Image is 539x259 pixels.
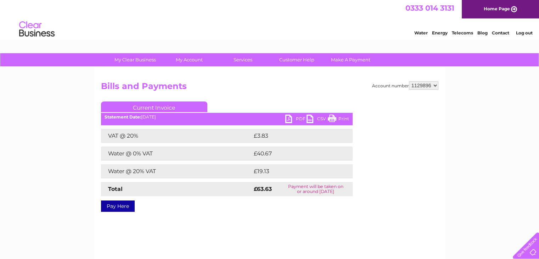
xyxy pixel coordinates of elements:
[101,200,135,212] a: Pay Here
[307,115,328,125] a: CSV
[321,53,380,66] a: Make A Payment
[254,186,272,192] strong: £63.63
[328,115,349,125] a: Print
[492,30,509,35] a: Contact
[285,115,307,125] a: PDF
[101,81,438,95] h2: Bills and Payments
[108,186,123,192] strong: Total
[252,164,337,178] td: £19.13
[414,30,428,35] a: Water
[160,53,218,66] a: My Account
[101,164,252,178] td: Water @ 20% VAT
[268,53,326,66] a: Customer Help
[101,115,353,120] div: [DATE]
[101,129,252,143] td: VAT @ 20%
[252,147,338,161] td: £40.67
[252,129,336,143] td: £3.83
[405,4,454,12] a: 0333 014 3131
[19,18,55,40] img: logo.png
[477,30,488,35] a: Blog
[101,101,207,112] a: Current Invoice
[279,182,353,196] td: Payment will be taken on or around [DATE]
[432,30,448,35] a: Energy
[372,81,438,90] div: Account number
[101,147,252,161] td: Water @ 0% VAT
[516,30,532,35] a: Log out
[452,30,473,35] a: Telecoms
[105,114,141,120] b: Statement Date:
[214,53,272,66] a: Services
[106,53,164,66] a: My Clear Business
[102,4,437,34] div: Clear Business is a trading name of Verastar Limited (registered in [GEOGRAPHIC_DATA] No. 3667643...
